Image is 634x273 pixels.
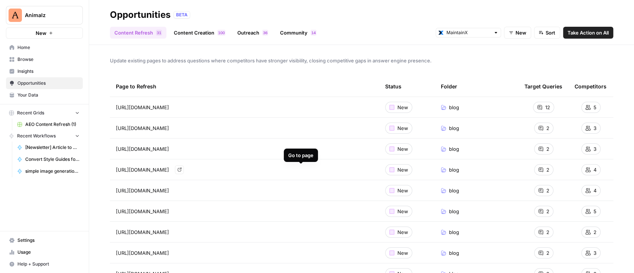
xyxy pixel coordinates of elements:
div: Target Queries [524,76,562,97]
span: 2 [546,124,549,132]
span: Help + Support [17,261,79,267]
span: 3 [594,145,596,153]
span: blog [449,124,459,132]
span: Your Data [17,92,79,98]
span: blog [449,187,459,194]
span: 0 [222,30,225,36]
span: blog [449,208,459,215]
button: Take Action on All [563,27,613,39]
span: 1 [311,30,313,36]
button: Help + Support [6,258,83,270]
span: 3 [157,30,159,36]
span: 2 [594,228,596,236]
div: Page to Refresh [116,76,373,97]
span: Convert Style Guides for LLMs [25,156,79,163]
a: Convert Style Guides for LLMs [14,153,83,165]
span: 2 [546,187,549,194]
span: Take Action on All [568,29,609,36]
button: Workspace: Animalz [6,6,83,25]
span: 1 [159,30,161,36]
div: Competitors [575,76,607,97]
button: New [504,27,531,39]
span: 4 [594,166,596,173]
button: New [6,27,83,39]
span: 2 [546,166,549,173]
span: 2 [546,228,549,236]
span: 2 [546,249,549,257]
span: 5 [594,104,596,111]
span: Update existing pages to address questions where competitors have stronger visibility, closing co... [110,57,613,64]
span: 4 [313,30,316,36]
span: Settings [17,237,79,244]
span: [URL][DOMAIN_NAME] [116,187,169,194]
span: blog [449,166,459,173]
span: 3 [263,30,265,36]
button: Recent Grids [6,107,83,118]
div: Opportunities [110,9,170,21]
span: Animalz [25,12,70,19]
span: New [397,187,408,194]
span: [URL][DOMAIN_NAME] [116,104,169,111]
span: 3 [594,124,596,132]
span: New [397,104,408,111]
span: New [397,249,408,257]
span: 3 [594,249,596,257]
span: 2 [546,145,549,153]
div: Go to page [288,152,313,159]
a: Usage [6,246,83,258]
img: Animalz Logo [9,9,22,22]
span: New [397,124,408,132]
a: Home [6,42,83,53]
span: Recent Grids [17,110,44,116]
span: New [397,228,408,236]
span: 5 [594,208,596,215]
span: AEO Content Refresh (1) [25,121,79,128]
div: 31 [156,30,162,36]
span: [URL][DOMAIN_NAME] [116,208,169,215]
span: simple image generation nano + gpt [25,168,79,175]
span: Insights [17,68,79,75]
span: [URL][DOMAIN_NAME] [116,124,169,132]
span: [Newsletter] Article to Newsletter ([PERSON_NAME]) [25,144,79,151]
a: Browse [6,53,83,65]
span: Opportunities [17,80,79,87]
a: Opportunities [6,77,83,89]
span: blog [449,104,459,111]
button: Sort [534,27,560,39]
div: 36 [262,30,268,36]
a: Community14 [276,27,321,39]
span: blog [449,145,459,153]
a: Content Refresh31 [110,27,166,39]
div: Status [385,76,401,97]
input: MaintainX [446,29,490,36]
span: [URL][DOMAIN_NAME] [116,249,169,257]
span: [URL][DOMAIN_NAME] [116,228,169,236]
a: simple image generation nano + gpt [14,165,83,177]
span: New [397,166,408,173]
a: Go to page https://www.getmaintainx.com/blog/maintenance-reports-to-improve-safety [175,165,184,174]
span: 12 [545,104,550,111]
span: Home [17,44,79,51]
div: BETA [173,11,190,19]
div: Folder [441,76,457,97]
span: New [36,29,46,37]
span: blog [449,249,459,257]
span: [URL][DOMAIN_NAME] [116,166,169,173]
span: 2 [546,208,549,215]
span: 1 [218,30,220,36]
div: 14 [311,30,316,36]
span: Sort [546,29,555,36]
a: Your Data [6,89,83,101]
a: AEO Content Refresh (1) [14,118,83,130]
span: New [397,145,408,153]
span: 4 [594,187,596,194]
span: [URL][DOMAIN_NAME] [116,145,169,153]
a: Settings [6,234,83,246]
a: Outreach36 [233,27,273,39]
span: 6 [265,30,267,36]
a: [Newsletter] Article to Newsletter ([PERSON_NAME]) [14,142,83,153]
span: Usage [17,249,79,256]
span: New [397,208,408,215]
a: Content Creation100 [169,27,230,39]
div: 100 [217,30,225,36]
